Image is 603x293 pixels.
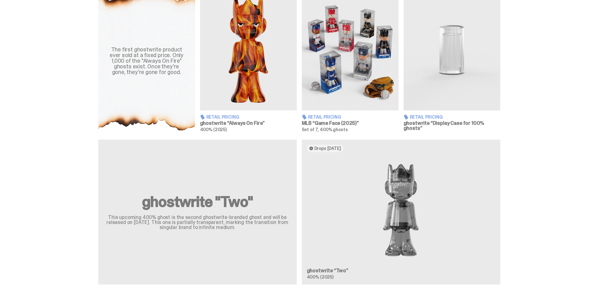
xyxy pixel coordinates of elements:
span: Retail Pricing [410,115,443,119]
h3: ghostwrite “Two” [307,268,495,273]
span: Drops [DATE] [314,146,341,151]
span: Retail Pricing [308,115,341,119]
h3: ghostwrite “Display Case for 100% ghosts” [404,121,500,131]
span: Retail Pricing [206,115,239,119]
div: The first ghostwrite product ever sold at a fixed price. Only 1,000 of the "Always On Fire" ghost... [106,47,187,75]
span: Set of 7, 400% ghosts [302,127,348,132]
h3: ghostwrite “Always On Fire” [200,121,297,126]
h3: MLB “Game Face (2025)” [302,121,399,126]
h2: ghostwrite "Two" [106,194,289,209]
p: This upcoming 400% ghost is the second ghostwrite-branded ghost and will be released on [DATE]. T... [106,215,289,230]
span: 400% (2025) [307,274,334,280]
img: Two [307,157,495,263]
span: 400% (2025) [200,127,227,132]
